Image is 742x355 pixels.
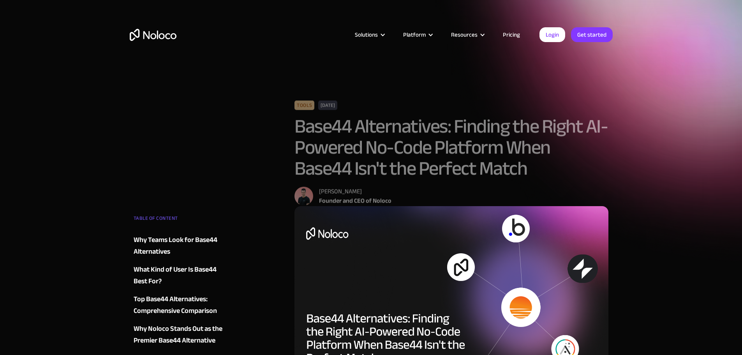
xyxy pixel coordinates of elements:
div: Platform [403,30,426,40]
div: Founder and CEO of Noloco [319,196,391,205]
div: Solutions [355,30,378,40]
div: Platform [393,30,441,40]
a: Login [539,27,565,42]
div: Resources [451,30,478,40]
a: Pricing [493,30,530,40]
a: Why Noloco Stands Out as the Premier Base44 Alternative [134,323,228,346]
div: TABLE OF CONTENT [134,212,228,228]
div: Solutions [345,30,393,40]
div: [PERSON_NAME] [319,187,391,196]
div: Tools [294,101,314,110]
h1: Base44 Alternatives: Finding the Right AI-Powered No-Code Platform When Base44 Isn't the Perfect ... [294,116,609,179]
a: Top Base44 Alternatives: Comprehensive Comparison [134,293,228,317]
a: Why Teams Look for Base44 Alternatives [134,234,228,258]
a: What Kind of User Is Base44 Best For? [134,264,228,287]
a: Get started [571,27,613,42]
a: home [130,29,176,41]
div: [DATE] [318,101,337,110]
div: Resources [441,30,493,40]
